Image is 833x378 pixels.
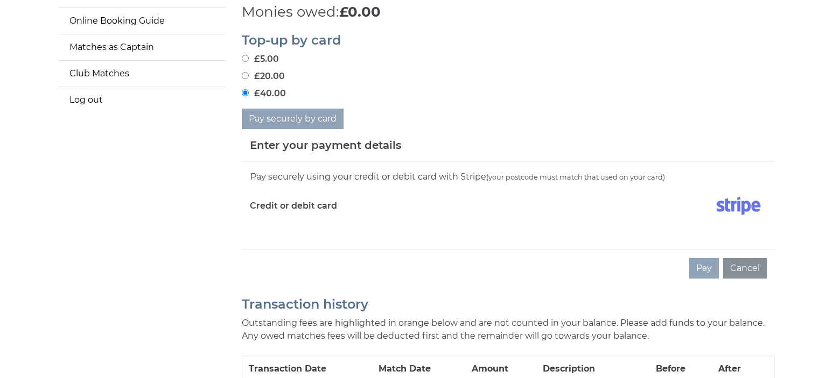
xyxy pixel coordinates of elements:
[242,72,249,79] input: £20.00
[59,87,226,113] a: Log out
[242,89,249,96] input: £40.00
[250,137,401,153] h5: Enter your payment details
[59,61,226,87] a: Club Matches
[242,33,775,47] h2: Top-up by card
[242,87,286,100] label: £40.00
[250,170,767,184] div: Pay securely using your credit or debit card with Stripe
[689,258,719,279] button: Pay
[250,192,337,219] label: Credit or debit card
[242,109,344,129] button: Pay securely by card
[242,317,775,343] p: Outstanding fees are highlighted in orange below and are not counted in your balance. Please add ...
[723,258,767,279] button: Cancel
[59,34,226,60] a: Matches as Captain
[242,70,285,83] label: £20.00
[486,173,665,181] small: (your postcode must match that used on your card)
[250,224,767,233] iframe: Secure card payment input frame
[339,3,381,20] strong: £0.00
[242,297,775,311] h2: Transaction history
[242,55,249,62] input: £5.00
[59,8,226,34] a: Online Booking Guide
[242,2,775,23] p: Monies owed:
[242,53,279,66] label: £5.00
